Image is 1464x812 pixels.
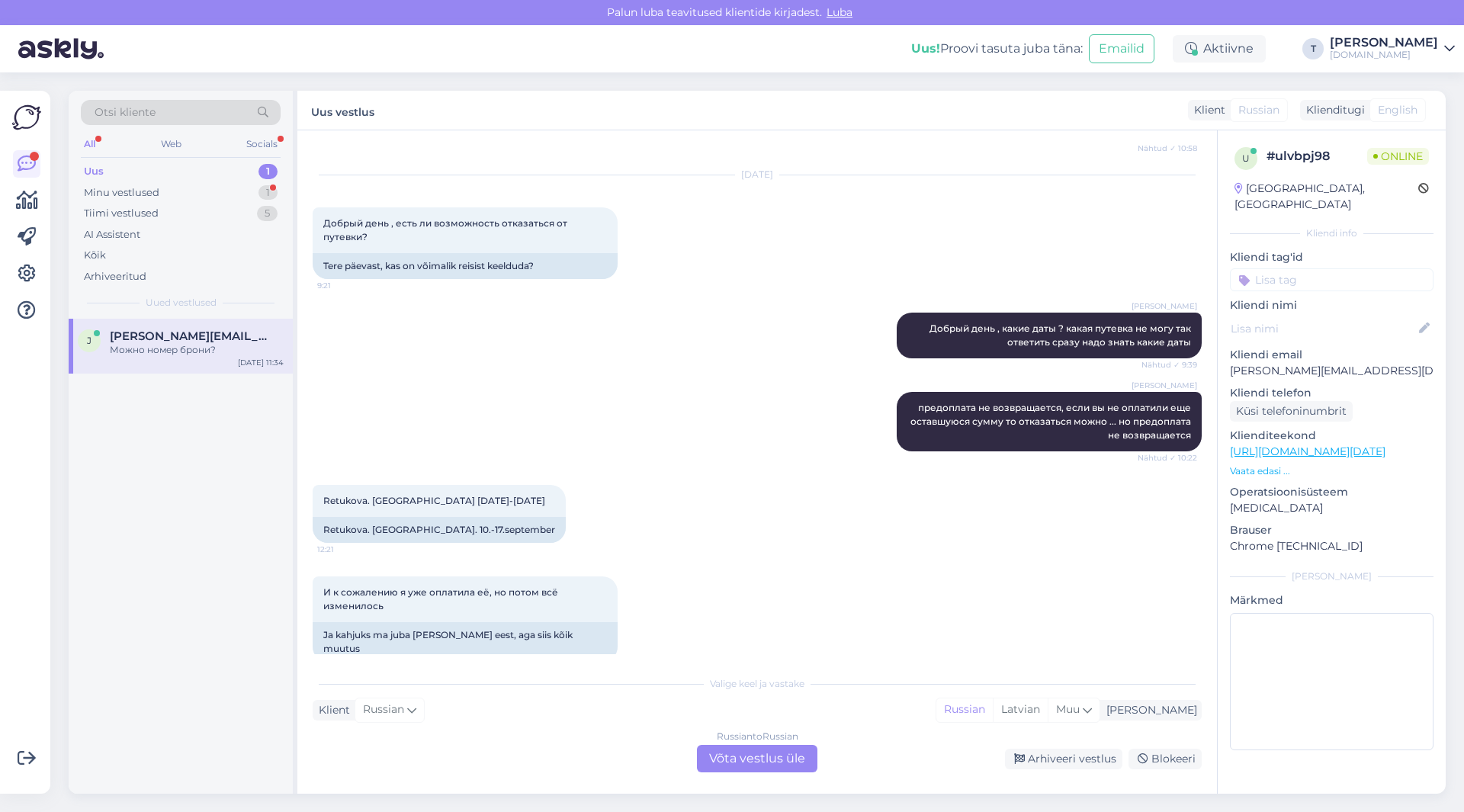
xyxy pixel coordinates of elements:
p: Klienditeekond [1230,428,1433,444]
span: Russian [1238,102,1279,118]
span: 12:21 [317,544,374,555]
p: [MEDICAL_DATA] [1230,500,1433,516]
div: Võta vestlus üle [697,745,817,772]
div: Russian to Russian [717,730,798,743]
div: 5 [257,206,278,221]
div: Arhiveeri vestlus [1005,749,1122,769]
div: Tere päevast, kas on võimalik reisist keelduda? [313,253,618,279]
label: Uus vestlus [311,100,374,120]
div: Kliendi info [1230,226,1433,240]
div: Latvian [993,698,1048,721]
p: Kliendi tag'id [1230,249,1433,265]
span: Добрый день , какие даты ? какая путевка не могу так ответить сразу надо знать какие даты [929,323,1193,348]
img: Askly Logo [12,103,41,132]
div: [DATE] [313,168,1202,181]
div: 1 [258,185,278,201]
input: Lisa nimi [1231,320,1416,337]
span: Добрый день , есть ли возможность отказаться от путевки? [323,217,570,242]
div: Ja kahjuks ma juba [PERSON_NAME] eest, aga siis kõik muutus [313,622,618,662]
span: Uued vestlused [146,296,217,310]
p: Kliendi email [1230,347,1433,363]
a: [PERSON_NAME][DOMAIN_NAME] [1330,37,1455,61]
div: Aktiivne [1173,35,1266,63]
button: Emailid [1089,34,1154,63]
input: Lisa tag [1230,268,1433,291]
div: All [81,134,98,154]
span: [PERSON_NAME] [1132,300,1197,312]
div: Uus [84,164,104,179]
p: Operatsioonisüsteem [1230,484,1433,500]
div: [PERSON_NAME] [1100,702,1197,718]
span: [PERSON_NAME] [1132,380,1197,391]
span: Luba [822,5,857,19]
span: Otsi kliente [95,104,156,120]
span: Nähtud ✓ 9:39 [1140,359,1197,371]
div: T [1302,38,1324,59]
div: Socials [243,134,281,154]
div: Klienditugi [1300,102,1365,118]
div: Klient [313,702,350,718]
div: Retukova. [GEOGRAPHIC_DATA]. 10.-17.september [313,517,566,543]
div: [DOMAIN_NAME] [1330,49,1438,61]
div: 1 [258,164,278,179]
div: Kõik [84,248,106,263]
div: Arhiveeritud [84,269,146,284]
div: [PERSON_NAME] [1330,37,1438,49]
b: Uus! [911,41,940,56]
div: Klient [1188,102,1225,118]
p: Chrome [TECHNICAL_ID] [1230,538,1433,554]
p: [PERSON_NAME][EMAIL_ADDRESS][DOMAIN_NAME] [1230,363,1433,379]
span: jelena.ahmetsina@hotmail.com [110,329,268,343]
p: Kliendi telefon [1230,385,1433,401]
span: Nähtud ✓ 10:58 [1138,143,1197,154]
div: AI Assistent [84,227,140,242]
div: [PERSON_NAME] [1230,570,1433,583]
div: Minu vestlused [84,185,159,201]
p: Kliendi nimi [1230,297,1433,313]
span: Nähtud ✓ 10:22 [1138,452,1197,464]
span: j [87,335,91,346]
div: Proovi tasuta juba täna: [911,40,1083,58]
span: Online [1367,148,1429,165]
span: И к сожалению я уже оплатила её, но потом всё изменилось [323,586,560,611]
div: # ulvbpj98 [1267,147,1367,165]
span: u [1242,152,1250,164]
span: Retukova. [GEOGRAPHIC_DATA] [DATE]-[DATE] [323,495,545,506]
div: Tiimi vestlused [84,206,159,221]
span: Muu [1056,702,1080,716]
div: Blokeeri [1128,749,1202,769]
div: Можно номер брони? [110,343,284,357]
div: Russian [936,698,993,721]
div: Web [158,134,185,154]
span: English [1378,102,1417,118]
span: 9:21 [317,280,374,291]
p: Märkmed [1230,592,1433,608]
div: Küsi telefoninumbrit [1230,401,1353,422]
div: [GEOGRAPHIC_DATA], [GEOGRAPHIC_DATA] [1234,181,1418,213]
p: Vaata edasi ... [1230,464,1433,478]
div: [DATE] 11:34 [238,357,284,368]
div: Valige keel ja vastake [313,677,1202,691]
span: предоплата не возвращается, если вы не оплатили еще оставшуюся сумму то отказаться можно ... но п... [910,402,1193,441]
p: Brauser [1230,522,1433,538]
a: [URL][DOMAIN_NAME][DATE] [1230,445,1385,458]
span: Russian [363,701,404,718]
